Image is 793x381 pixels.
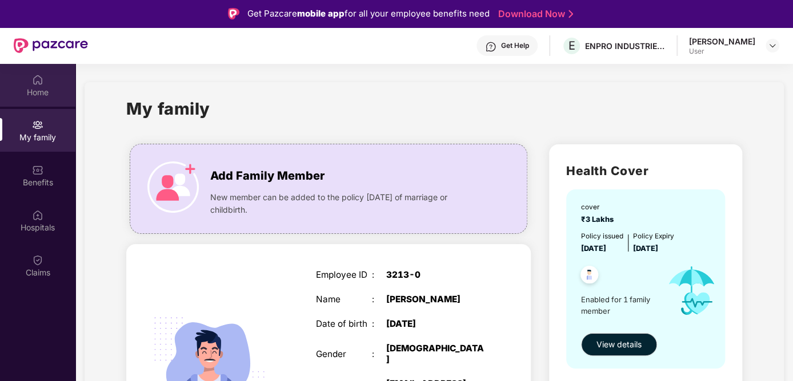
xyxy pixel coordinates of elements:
[147,161,199,213] img: icon
[372,270,386,280] div: :
[372,319,386,329] div: :
[568,39,575,52] span: E
[566,161,725,180] h2: Health Cover
[316,319,372,329] div: Date of birth
[32,74,43,86] img: svg+xml;base64,PHN2ZyBpZD0iSG9tZSIgeG1sbnM9Imh0dHA6Ly93d3cudzMub3JnLzIwMDAvc3ZnIiB3aWR0aD0iMjAiIG...
[568,8,573,20] img: Stroke
[689,47,755,56] div: User
[498,8,570,20] a: Download Now
[32,119,43,131] img: svg+xml;base64,PHN2ZyB3aWR0aD0iMjAiIGhlaWdodD0iMjAiIHZpZXdCb3g9IjAgMCAyMCAyMCIgZmlsbD0ibm9uZSIgeG...
[485,41,496,52] img: svg+xml;base64,PHN2ZyBpZD0iSGVscC0zMngzMiIgeG1sbnM9Imh0dHA6Ly93d3cudzMub3JnLzIwMDAvc3ZnIiB3aWR0aD...
[386,319,484,329] div: [DATE]
[32,254,43,266] img: svg+xml;base64,PHN2ZyBpZD0iQ2xhaW0iIHhtbG5zPSJodHRwOi8vd3d3LnczLm9yZy8yMDAwL3N2ZyIgd2lkdGg9IjIwIi...
[581,244,606,253] span: [DATE]
[501,41,529,50] div: Get Help
[372,294,386,305] div: :
[585,40,665,51] div: ENPRO INDUSTRIES PVT LTD
[14,38,88,53] img: New Pazcare Logo
[247,7,490,21] div: Get Pazcare for all your employee benefits need
[316,349,372,359] div: Gender
[372,349,386,359] div: :
[316,270,372,280] div: Employee ID
[126,96,210,121] h1: My family
[596,338,642,351] span: View details
[210,191,482,216] span: New member can be added to the policy [DATE] of marriage or childbirth.
[633,244,658,253] span: [DATE]
[575,262,603,290] img: svg+xml;base64,PHN2ZyB4bWxucz0iaHR0cDovL3d3dy53My5vcmcvMjAwMC9zdmciIHdpZHRoPSI0OC45NDMiIGhlaWdodD...
[297,8,345,19] strong: mobile app
[689,36,755,47] div: [PERSON_NAME]
[581,333,657,356] button: View details
[32,209,43,221] img: svg+xml;base64,PHN2ZyBpZD0iSG9zcGl0YWxzIiB4bWxucz0iaHR0cDovL3d3dy53My5vcmcvMjAwMC9zdmciIHdpZHRoPS...
[316,294,372,305] div: Name
[658,254,726,328] img: icon
[768,41,777,50] img: svg+xml;base64,PHN2ZyBpZD0iRHJvcGRvd24tMzJ4MzIiIHhtbG5zPSJodHRwOi8vd3d3LnczLm9yZy8yMDAwL3N2ZyIgd2...
[32,164,43,176] img: svg+xml;base64,PHN2ZyBpZD0iQmVuZWZpdHMiIHhtbG5zPSJodHRwOi8vd3d3LnczLm9yZy8yMDAwL3N2ZyIgd2lkdGg9Ij...
[210,167,325,185] span: Add Family Member
[581,215,617,224] span: ₹3 Lakhs
[581,231,623,242] div: Policy issued
[581,294,658,317] span: Enabled for 1 family member
[581,202,617,213] div: cover
[386,270,484,280] div: 3213-0
[386,343,484,364] div: [DEMOGRAPHIC_DATA]
[228,8,239,19] img: Logo
[386,294,484,305] div: [PERSON_NAME]
[633,231,674,242] div: Policy Expiry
